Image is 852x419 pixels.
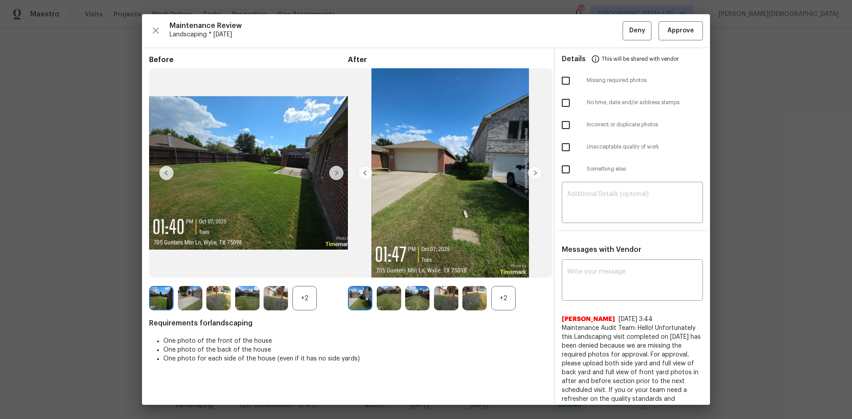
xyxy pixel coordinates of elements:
span: Before [149,55,348,64]
span: After [348,55,547,64]
button: Approve [659,21,703,40]
span: Unacceptable quality of work [587,143,703,151]
span: Approve [667,25,694,36]
div: Something else [555,158,710,180]
span: [PERSON_NAME] [562,315,615,324]
span: Requirements for landscaping [149,319,547,328]
span: Details [562,48,586,70]
span: Something else [587,165,703,173]
button: Deny [623,21,651,40]
div: Missing required photos [555,70,710,92]
li: One photo of the front of the house [163,337,547,345]
li: One photo of the back of the house [163,345,547,354]
span: Missing required photos [587,77,703,84]
div: +2 [491,286,516,310]
span: Landscaping * [DATE] [170,30,623,39]
span: [DATE] 3:44 [619,316,653,322]
div: No time, date and/or address stamps [555,92,710,114]
img: right-chevron-button-url [528,166,542,180]
span: Maintenance Review [170,21,623,30]
img: right-chevron-button-url [329,166,343,180]
span: No time, date and/or address stamps [587,99,703,106]
span: Incorrect or duplicate photos [587,121,703,129]
div: Incorrect or duplicate photos [555,114,710,136]
div: +2 [292,286,317,310]
span: Deny [629,25,645,36]
span: Messages with Vendor [562,246,641,253]
li: One photo for each side of the house (even if it has no side yards) [163,354,547,363]
span: This will be shared with vendor [602,48,678,70]
img: left-chevron-button-url [159,166,174,180]
div: Unacceptable quality of work [555,136,710,158]
img: left-chevron-button-url [358,166,372,180]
